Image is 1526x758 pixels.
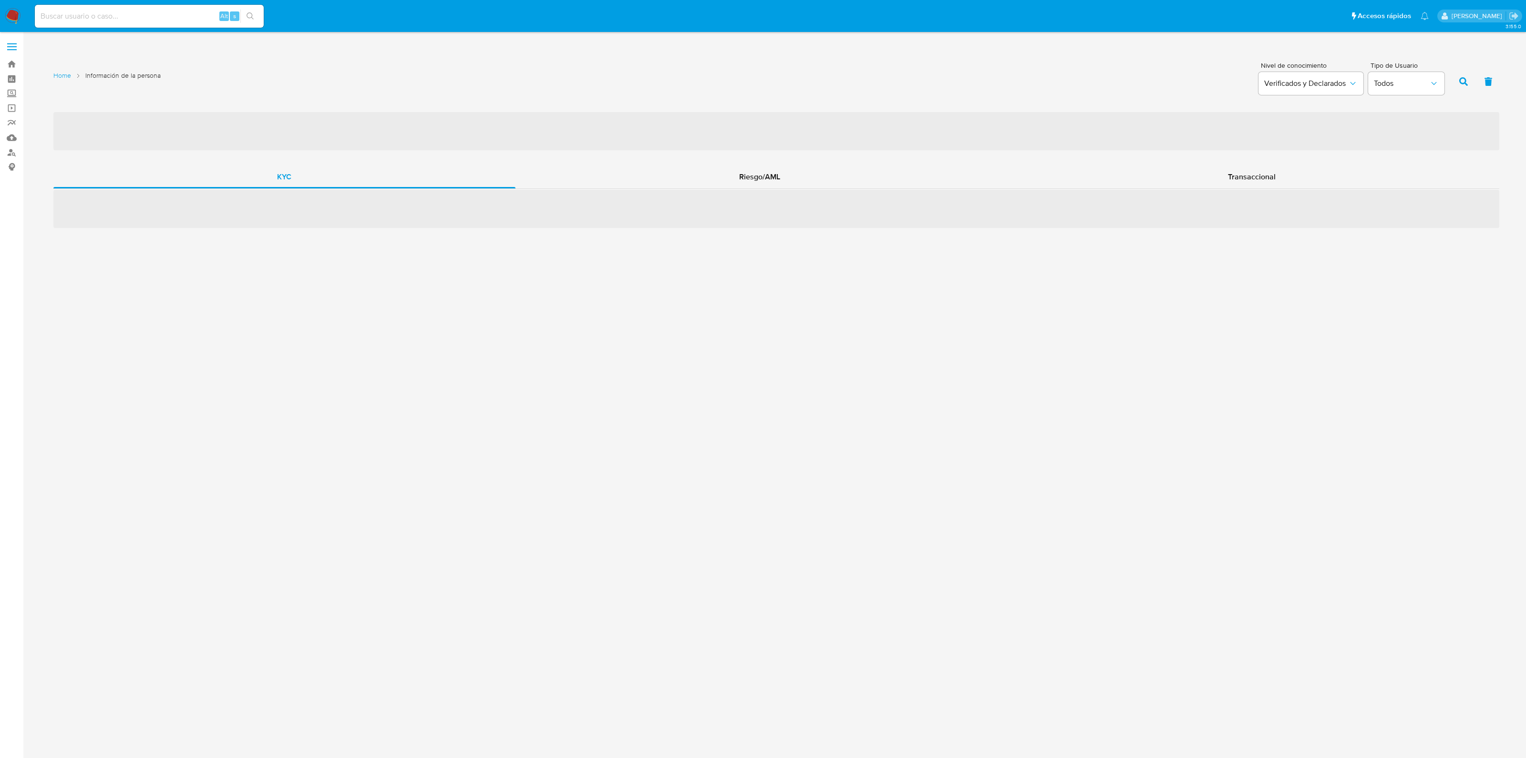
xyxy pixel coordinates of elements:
[35,10,264,22] input: Buscar usuario o caso...
[1368,72,1444,95] button: Todos
[53,67,161,94] nav: List of pages
[53,190,1499,228] span: ‌
[1258,72,1363,95] button: Verificados y Declarados
[1358,11,1411,21] span: Accesos rápidos
[1374,79,1429,88] span: Todos
[1371,62,1447,69] span: Tipo de Usuario
[739,171,780,182] span: Riesgo/AML
[53,112,1499,150] span: ‌
[240,10,260,23] button: search-icon
[1261,62,1363,69] span: Nivel de conocimiento
[1452,11,1505,21] p: camilafernanda.paredessaldano@mercadolibre.cl
[1264,79,1348,88] span: Verificados y Declarados
[1421,12,1429,20] a: Notificaciones
[233,11,236,21] span: s
[220,11,228,21] span: Alt
[1509,11,1519,21] a: Salir
[85,71,161,80] span: Información de la persona
[53,71,71,80] a: Home
[277,171,291,182] span: KYC
[1228,171,1276,182] span: Transaccional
